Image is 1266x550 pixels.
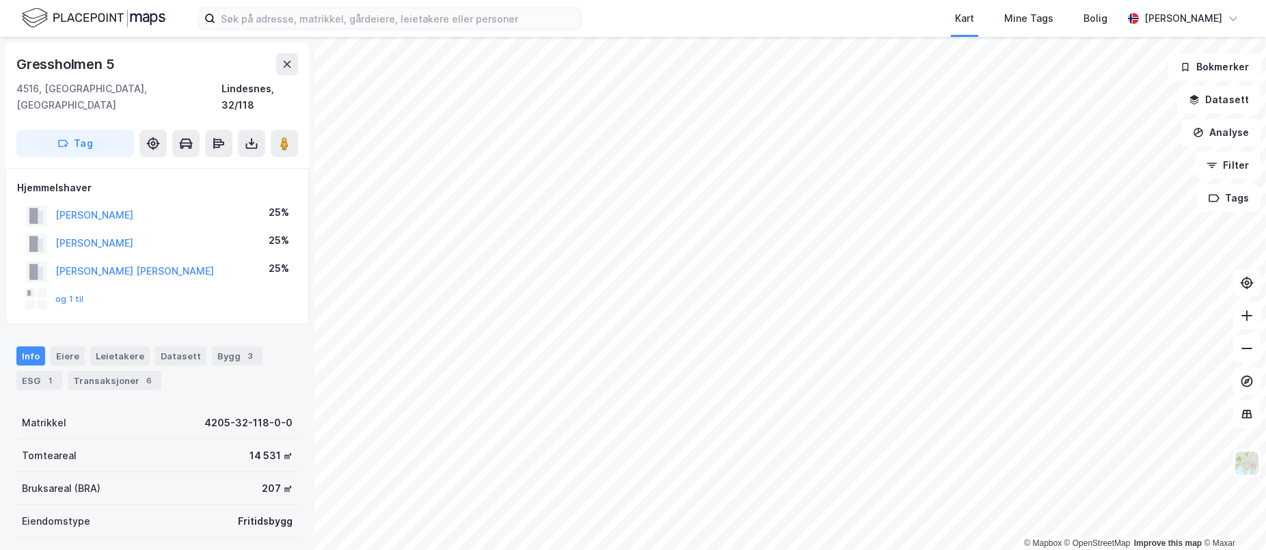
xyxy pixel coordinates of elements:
div: [PERSON_NAME] [1144,10,1222,27]
div: 1 [43,374,57,387]
a: Improve this map [1134,538,1202,548]
button: Bokmerker [1168,53,1261,81]
div: Leietakere [90,346,150,366]
a: OpenStreetMap [1064,538,1131,548]
div: 4205-32-118-0-0 [204,415,293,431]
div: Eiere [51,346,85,366]
div: Hjemmelshaver [17,180,297,196]
button: Tag [16,130,134,157]
button: Datasett [1177,86,1261,113]
img: logo.f888ab2527a4732fd821a326f86c7f29.svg [22,6,165,30]
div: Kontrollprogram for chat [1198,484,1266,550]
input: Søk på adresse, matrikkel, gårdeiere, leietakere eller personer [215,8,580,29]
div: Transaksjoner [68,371,161,390]
div: Tomteareal [22,448,77,464]
div: 6 [142,374,156,387]
div: 25% [269,204,289,221]
div: 4516, [GEOGRAPHIC_DATA], [GEOGRAPHIC_DATA] [16,81,221,113]
div: Datasett [155,346,206,366]
div: Bygg [212,346,262,366]
iframe: Chat Widget [1198,484,1266,550]
div: Mine Tags [1004,10,1053,27]
div: 3 [243,349,257,363]
div: 25% [269,260,289,277]
div: Fritidsbygg [238,513,293,530]
div: Eiendomstype [22,513,90,530]
div: Kart [955,10,974,27]
div: 25% [269,232,289,249]
button: Tags [1197,184,1261,212]
a: Mapbox [1024,538,1062,548]
div: 14 531 ㎡ [250,448,293,464]
div: Bruksareal (BRA) [22,480,100,497]
div: Matrikkel [22,415,66,431]
button: Analyse [1181,119,1261,146]
img: Z [1234,450,1260,476]
div: Gressholmen 5 [16,53,117,75]
button: Filter [1195,152,1261,179]
div: Bolig [1083,10,1107,27]
div: Lindesnes, 32/118 [221,81,298,113]
div: 207 ㎡ [262,480,293,497]
div: Info [16,346,45,366]
div: ESG [16,371,62,390]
